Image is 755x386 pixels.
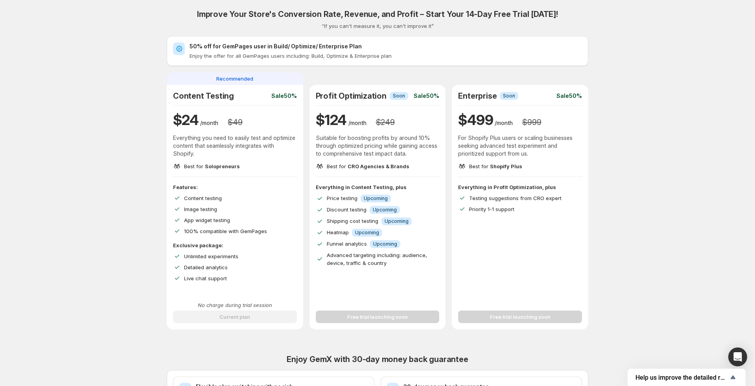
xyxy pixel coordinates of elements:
p: Enjoy the offer for all GemPages users including: Build, Optimize & Enterprise plan [190,52,582,60]
p: Best for [184,162,240,170]
p: Features: [173,183,297,191]
h2: Improve Your Store's Conversion Rate, Revenue, and Profit – Start Your 14-Day Free Trial [DATE]! [197,9,558,19]
div: Open Intercom Messenger [728,347,747,366]
h2: Profit Optimization [316,91,387,101]
span: Recommended [216,75,253,83]
span: Help us improve the detailed report for A/B campaigns [635,374,728,381]
h1: $ 499 [458,110,493,129]
span: Upcoming [355,230,379,236]
h1: $ 124 [316,110,347,129]
span: Soon [393,93,405,99]
button: Show survey - Help us improve the detailed report for A/B campaigns [635,373,738,382]
p: Best for [469,162,522,170]
span: Advanced targeting including: audience, device, traffic & country [327,252,427,266]
h2: Content Testing [173,91,234,101]
p: Sale 50% [414,92,439,100]
span: Upcoming [373,207,397,213]
span: Shopify Plus [490,163,522,169]
h3: $ 249 [376,118,395,127]
p: Everything you need to easily test and optimize content that seamlessly integrates with Shopify. [173,134,297,158]
p: /month [495,119,513,127]
h3: $ 49 [228,118,242,127]
p: Everything in Profit Optimization, plus [458,183,582,191]
p: Sale 50% [271,92,297,100]
span: CRO Agencies & Brands [348,163,409,169]
p: Everything in Content Testing, plus [316,183,440,191]
h2: Enterprise [458,91,497,101]
p: Exclusive package: [173,241,297,249]
span: Live chat support [184,275,227,281]
p: Best for [327,162,409,170]
span: 100% compatible with GemPages [184,228,267,234]
span: Solopreneurs [205,163,240,169]
h1: $ 24 [173,110,199,129]
span: Soon [503,93,515,99]
h3: $ 999 [522,118,541,127]
h2: Enjoy GemX with 30-day money back guarantee [167,355,588,364]
p: Suitable for boosting profits by around 10% through optimized pricing while gaining access to com... [316,134,440,158]
span: Price testing [327,195,357,201]
span: Detailed analytics [184,264,228,270]
span: Heatmap [327,229,349,235]
span: Upcoming [373,241,397,247]
p: “If you can't measure it, you can't improve it” [322,22,434,30]
span: Shipping cost testing [327,218,378,224]
p: Sale 50% [556,92,582,100]
span: Funnel analytics [327,241,367,247]
span: Image testing [184,206,217,212]
span: Upcoming [364,195,388,202]
span: App widget testing [184,217,230,223]
span: Discount testing [327,206,366,213]
span: Priority 1-1 support [469,206,514,212]
p: /month [348,119,366,127]
span: Upcoming [385,218,409,224]
span: Content testing [184,195,222,201]
span: Unlimited experiments [184,253,238,259]
p: /month [200,119,218,127]
h2: 50% off for GemPages user in Build/ Optimize/ Enterprise Plan [190,42,582,50]
p: No charge during trial session [173,301,297,309]
p: For Shopify Plus users or scaling businesses seeking advanced test experiment and prioritized sup... [458,134,582,158]
span: Testing suggestions from CRO expert [469,195,562,201]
